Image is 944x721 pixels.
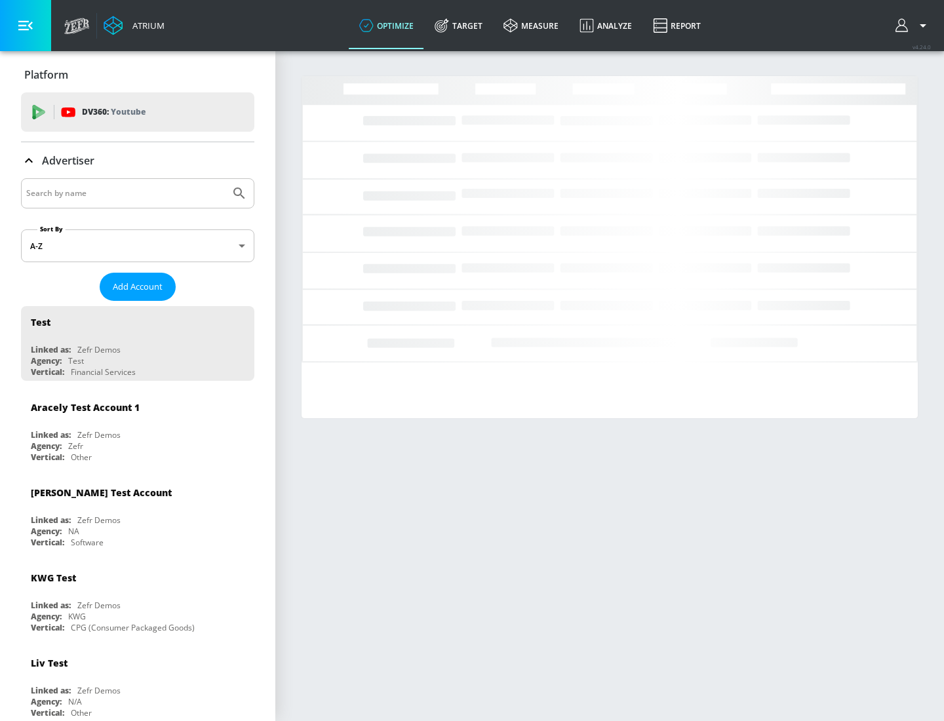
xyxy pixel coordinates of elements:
[37,225,66,233] label: Sort By
[71,366,136,378] div: Financial Services
[77,429,121,440] div: Zefr Demos
[21,56,254,93] div: Platform
[71,707,92,718] div: Other
[569,2,642,49] a: Analyze
[82,105,146,119] p: DV360:
[31,537,64,548] div: Vertical:
[77,515,121,526] div: Zefr Demos
[68,440,83,452] div: Zefr
[68,526,79,537] div: NA
[21,562,254,636] div: KWG TestLinked as:Zefr DemosAgency:KWGVertical:CPG (Consumer Packaged Goods)
[913,43,931,50] span: v 4.24.0
[24,68,68,82] p: Platform
[71,537,104,548] div: Software
[21,306,254,381] div: TestLinked as:Zefr DemosAgency:TestVertical:Financial Services
[71,622,195,633] div: CPG (Consumer Packaged Goods)
[42,153,94,168] p: Advertiser
[68,611,86,622] div: KWG
[31,355,62,366] div: Agency:
[642,2,711,49] a: Report
[26,185,225,202] input: Search by name
[104,16,165,35] a: Atrium
[31,429,71,440] div: Linked as:
[31,572,76,584] div: KWG Test
[77,685,121,696] div: Zefr Demos
[21,92,254,132] div: DV360: Youtube
[31,611,62,622] div: Agency:
[493,2,569,49] a: measure
[21,477,254,551] div: [PERSON_NAME] Test AccountLinked as:Zefr DemosAgency:NAVertical:Software
[31,486,172,499] div: [PERSON_NAME] Test Account
[21,391,254,466] div: Aracely Test Account 1Linked as:Zefr DemosAgency:ZefrVertical:Other
[100,273,176,301] button: Add Account
[71,452,92,463] div: Other
[31,600,71,611] div: Linked as:
[31,622,64,633] div: Vertical:
[113,279,163,294] span: Add Account
[111,105,146,119] p: Youtube
[31,440,62,452] div: Agency:
[31,344,71,355] div: Linked as:
[31,401,140,414] div: Aracely Test Account 1
[31,526,62,537] div: Agency:
[31,696,62,707] div: Agency:
[31,515,71,526] div: Linked as:
[77,344,121,355] div: Zefr Demos
[68,355,84,366] div: Test
[31,452,64,463] div: Vertical:
[31,657,68,669] div: Liv Test
[21,142,254,179] div: Advertiser
[21,229,254,262] div: A-Z
[68,696,82,707] div: N/A
[77,600,121,611] div: Zefr Demos
[31,685,71,696] div: Linked as:
[424,2,493,49] a: Target
[127,20,165,31] div: Atrium
[349,2,424,49] a: optimize
[31,316,50,328] div: Test
[31,707,64,718] div: Vertical:
[31,366,64,378] div: Vertical:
